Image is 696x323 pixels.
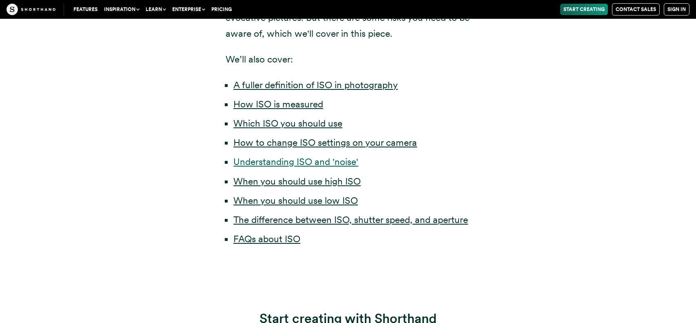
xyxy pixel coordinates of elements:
button: Learn [142,4,169,15]
p: We’ll also cover: [226,51,470,67]
a: Which ISO you should use [233,118,342,129]
img: The Craft [7,4,55,15]
a: Sign in [664,3,689,16]
a: When you should use low ISO [233,195,358,206]
a: FAQs about ISO [233,233,300,245]
a: The difference between ISO, shutter speed, and aperture [233,214,468,225]
button: Inspiration [101,4,142,15]
a: How ISO is measured [233,98,323,110]
a: When you should use high ISO [233,176,361,187]
a: How to change ISO settings on your camera [233,137,417,148]
a: Features [70,4,101,15]
button: Enterprise [169,4,208,15]
a: Understanding ISO and 'noise' [233,156,358,167]
a: A fuller definition of ISO in photography [233,79,398,91]
a: Start Creating [560,4,608,15]
a: Contact Sales [612,3,660,16]
a: Pricing [208,4,235,15]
